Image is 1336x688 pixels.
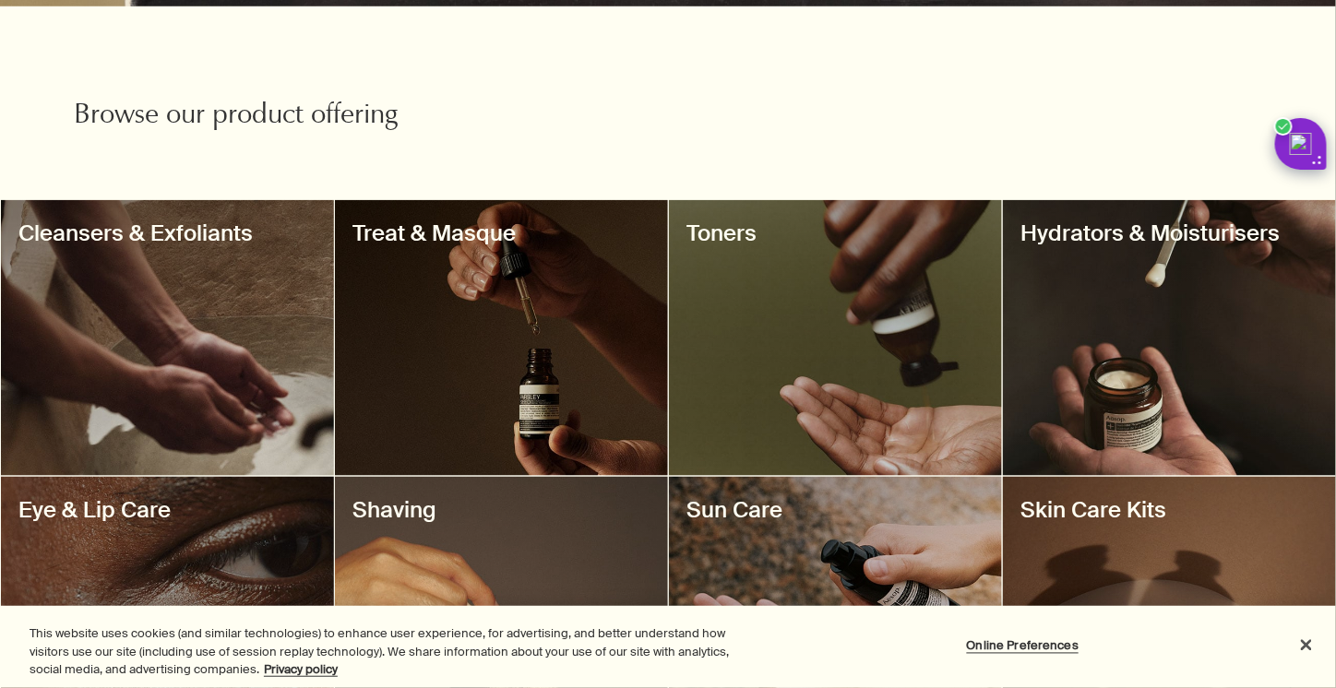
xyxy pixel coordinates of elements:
button: Online Preferences, Opens the preference center dialog [965,627,1080,664]
button: Close [1286,624,1327,665]
h3: Hydrators & Moisturisers [1021,219,1318,248]
h3: Treat & Masque [353,219,650,248]
a: decorativeToners [669,200,1002,476]
a: decorativeHydrators & Moisturisers [1003,200,1336,476]
a: decorativeCleansers & Exfoliants [1,200,334,476]
h3: Eye & Lip Care [19,495,316,525]
div: This website uses cookies (and similar technologies) to enhance user experience, for advertising,... [30,624,734,679]
a: decorativeTreat & Masque [335,200,668,476]
h3: Toners [687,219,984,248]
h3: Skin Care Kits [1021,495,1318,525]
h3: Shaving [353,495,650,525]
h3: Sun Care [687,495,984,525]
a: More information about your privacy, opens in a new tab [264,661,338,677]
h3: Cleansers & Exfoliants [19,219,316,248]
h2: Browse our product offering [74,99,470,136]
